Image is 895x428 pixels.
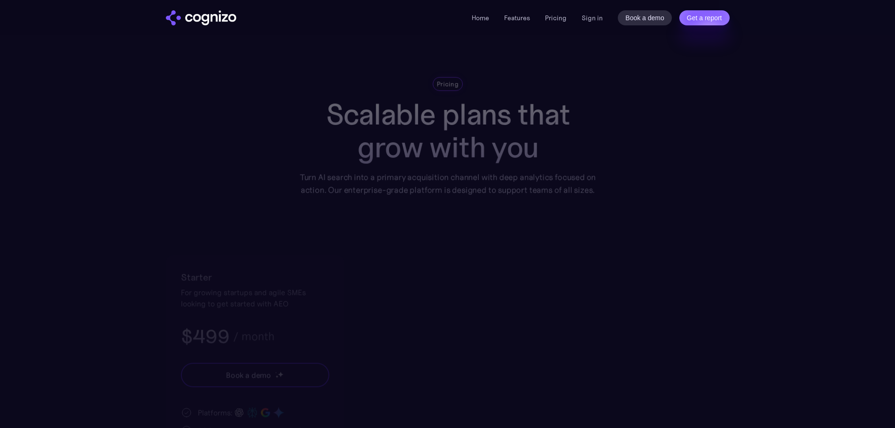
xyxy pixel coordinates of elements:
a: home [166,10,236,25]
h1: Scalable plans that grow with you [293,98,602,164]
div: Turn AI search into a primary acquisition channel with deep analytics focused on action. Our ente... [293,171,602,196]
img: star [275,375,278,378]
a: Home [472,14,489,22]
a: Get a report [679,10,730,25]
a: Features [504,14,530,22]
a: Book a demostarstarstar [181,363,329,387]
a: Sign in [582,12,603,23]
img: cognizo logo [166,10,236,25]
div: For growing startups and agile SMEs looking to get started with AEO [181,287,329,309]
h2: Starter [181,270,329,285]
div: Pricing [436,79,458,88]
a: Pricing [545,14,567,22]
a: Book a demo [618,10,672,25]
img: star [275,372,276,374]
img: star [277,371,283,377]
div: Platforms: [198,407,233,418]
div: / month [233,331,274,342]
h3: $499 [181,324,229,349]
div: Book a demo [226,369,271,381]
